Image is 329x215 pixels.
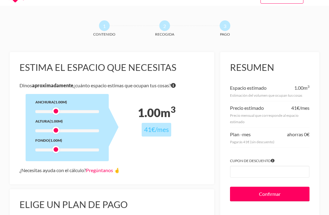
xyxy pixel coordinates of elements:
[230,62,310,73] h3: Resumen
[32,82,73,88] b: aproximadamente
[220,20,230,31] span: 3
[144,126,155,134] span: 41€
[155,126,169,134] span: /mes
[171,81,176,90] span: Si tienes dudas sobre volumen exacto de tus cosas no te preocupes porque nuestro equipo te dirá e...
[219,130,329,215] iframe: Chat Widget
[35,137,99,144] div: Fondo
[19,166,204,175] div: ¿Necesitas ayuda con el cálculo?
[161,106,175,120] span: m
[291,105,299,111] span: 41€
[86,167,120,173] a: Pregúntanos 🤞
[219,130,329,215] div: Widget de chat
[19,81,204,90] p: Dinos ¿cuánto espacio estimas que ocupan tus cosas?
[230,112,310,125] div: Precio mensual que corresponde al espacio estimado
[307,84,310,89] sup: 3
[35,99,99,105] div: Anchura
[230,92,310,99] div: Estimación del volumen que ocupan tus cosas
[171,104,175,115] sup: 3
[138,106,161,120] span: 1.00
[19,199,204,210] h3: Elige un plan de pago
[294,85,303,91] span: 1.00
[299,105,310,111] span: /mes
[303,85,310,91] span: m
[205,31,245,37] span: Pago
[159,20,170,31] span: 2
[35,118,99,124] div: Altura
[84,31,124,37] span: Contenido
[49,138,62,143] span: (1.00m)
[230,84,267,92] div: Espacio estimado
[230,104,264,112] div: Precio estimado
[50,119,63,123] span: (1.00m)
[144,31,185,37] span: Recogida
[19,62,204,73] h3: Estima el espacio que necesitas
[99,20,110,31] span: 1
[54,100,67,104] span: (1.00m)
